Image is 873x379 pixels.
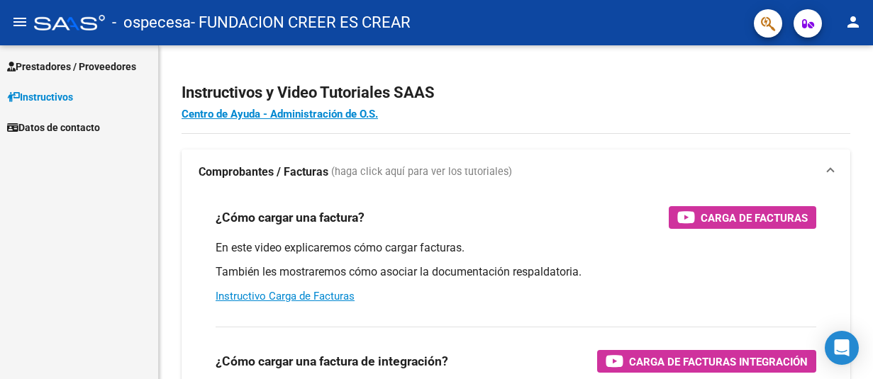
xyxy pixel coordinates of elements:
[629,353,808,370] span: Carga de Facturas Integración
[825,331,859,365] div: Open Intercom Messenger
[182,108,378,120] a: Centro de Ayuda - Administración de O.S.
[7,59,136,74] span: Prestadores / Proveedores
[182,79,850,106] h2: Instructivos y Video Tutoriales SAAS
[669,206,816,229] button: Carga de Facturas
[182,149,850,195] mat-expansion-panel-header: Comprobantes / Facturas (haga click aquí para ver los tutoriales)
[331,164,512,180] span: (haga click aquí para ver los tutoriales)
[199,164,328,180] strong: Comprobantes / Facturas
[216,351,448,371] h3: ¿Cómo cargar una factura de integración?
[216,290,355,302] a: Instructivo Carga de Facturas
[7,120,100,135] span: Datos de contacto
[216,264,816,280] p: También les mostraremos cómo asociar la documentación respaldatoria.
[7,89,73,105] span: Instructivos
[11,13,28,30] mat-icon: menu
[701,209,808,227] span: Carga de Facturas
[191,7,411,38] span: - FUNDACION CREER ES CREAR
[216,208,365,227] h3: ¿Cómo cargar una factura?
[216,240,816,256] p: En este video explicaremos cómo cargar facturas.
[845,13,862,30] mat-icon: person
[112,7,191,38] span: - ospecesa
[597,350,816,373] button: Carga de Facturas Integración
